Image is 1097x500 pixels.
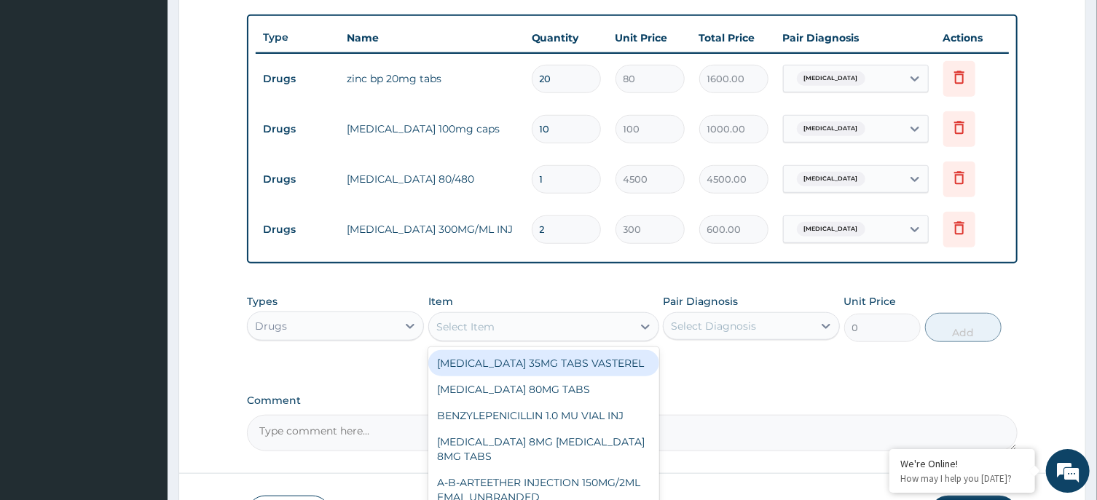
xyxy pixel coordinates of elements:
[339,23,524,52] th: Name
[428,429,659,469] div: [MEDICAL_DATA] 8MG [MEDICAL_DATA] 8MG TABS
[256,24,339,51] th: Type
[239,7,274,42] div: Minimize live chat window
[524,23,608,52] th: Quantity
[797,71,865,86] span: [MEDICAL_DATA]
[339,215,524,244] td: [MEDICAL_DATA] 300MG/ML INJ
[428,402,659,429] div: BENZYLEPENICILLIN 1.0 MU VIAL INJ
[925,313,1002,342] button: Add
[256,116,339,143] td: Drugs
[663,294,738,309] label: Pair Diagnosis
[7,340,278,391] textarea: Type your message and hit 'Enter'
[84,154,201,301] span: We're online!
[247,295,278,308] label: Types
[339,114,524,143] td: [MEDICAL_DATA] 100mg caps
[428,376,659,402] div: [MEDICAL_DATA] 80MG TABS
[256,216,339,243] td: Drugs
[76,82,245,100] div: Chat with us now
[27,73,59,109] img: d_794563401_company_1708531726252_794563401
[671,319,756,333] div: Select Diagnosis
[844,294,897,309] label: Unit Price
[436,320,495,334] div: Select Item
[428,350,659,376] div: [MEDICAL_DATA] 35MG TABS VASTEREL
[428,294,453,309] label: Item
[608,23,692,52] th: Unit Price
[900,472,1024,485] p: How may I help you today?
[692,23,776,52] th: Total Price
[900,457,1024,470] div: We're Online!
[797,222,865,237] span: [MEDICAL_DATA]
[256,166,339,193] td: Drugs
[776,23,936,52] th: Pair Diagnosis
[339,64,524,93] td: zinc bp 20mg tabs
[797,122,865,136] span: [MEDICAL_DATA]
[256,66,339,92] td: Drugs
[255,319,287,333] div: Drugs
[936,23,1009,52] th: Actions
[797,172,865,186] span: [MEDICAL_DATA]
[247,394,1017,407] label: Comment
[339,164,524,194] td: [MEDICAL_DATA] 80/480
